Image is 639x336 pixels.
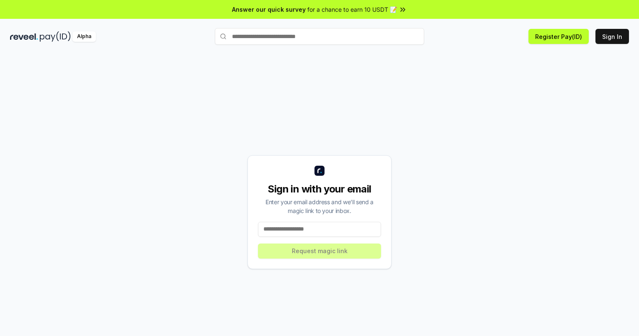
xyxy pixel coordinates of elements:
span: Answer our quick survey [232,5,306,14]
button: Sign In [595,29,629,44]
div: Sign in with your email [258,182,381,196]
div: Alpha [72,31,96,42]
span: for a chance to earn 10 USDT 📝 [307,5,397,14]
img: pay_id [40,31,71,42]
img: logo_small [314,166,325,176]
button: Register Pay(ID) [528,29,589,44]
div: Enter your email address and we’ll send a magic link to your inbox. [258,197,381,215]
img: reveel_dark [10,31,38,42]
